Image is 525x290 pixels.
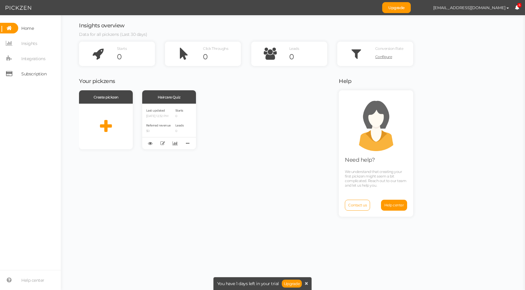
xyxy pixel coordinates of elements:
[146,109,165,112] span: Last updated
[142,104,196,149] div: Last updated [DATE] 12:32 PM Referred revenue $0 Starts 0 Leads 0
[203,52,241,61] div: 0
[417,2,427,13] img: bf721e8e4cf8db0b03cf0520254ad465
[175,114,184,118] p: 0
[203,46,228,51] span: Click Throughs
[427,2,515,13] button: [EMAIL_ADDRESS][DOMAIN_NAME]
[345,169,406,188] span: We understand that creating your first pickzen might seem a bit complicated. Reach out to our tea...
[146,123,171,127] span: Referred revenue
[146,129,171,133] p: $0
[146,114,171,118] p: [DATE] 12:32 PM
[433,5,506,10] span: [EMAIL_ADDRESS][DOMAIN_NAME]
[175,109,183,112] span: Starts
[117,52,155,61] div: 0
[375,52,413,61] a: Configure
[142,90,196,104] div: Haircare Quiz
[339,78,351,85] span: Help
[21,275,44,285] span: Help center
[21,23,34,33] span: Home
[282,280,302,288] a: Upgrade
[384,203,404,207] span: Help center
[21,54,45,64] span: Integrations
[117,46,127,51] span: Starts
[5,4,31,12] img: Pickzen logo
[175,129,184,133] p: 0
[21,69,46,79] span: Subscription
[175,123,184,127] span: Leads
[375,54,392,59] span: Configure
[375,46,403,51] span: Conversion Rate
[349,96,403,151] img: support.png
[381,200,407,211] a: Help center
[517,3,522,8] span: 6
[79,78,115,85] span: Your pickzens
[217,281,279,286] span: You have 1 days left in your trial
[94,95,118,99] span: Create pickzen
[348,203,367,207] span: Contact us
[79,32,147,37] span: Data for all pickzens (Last 30 days)
[21,39,37,48] span: Insights
[382,2,411,13] a: Upgrade
[289,52,327,61] div: 0
[289,46,299,51] span: Leads
[345,157,375,163] span: Need help?
[79,22,125,29] span: Insights overview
